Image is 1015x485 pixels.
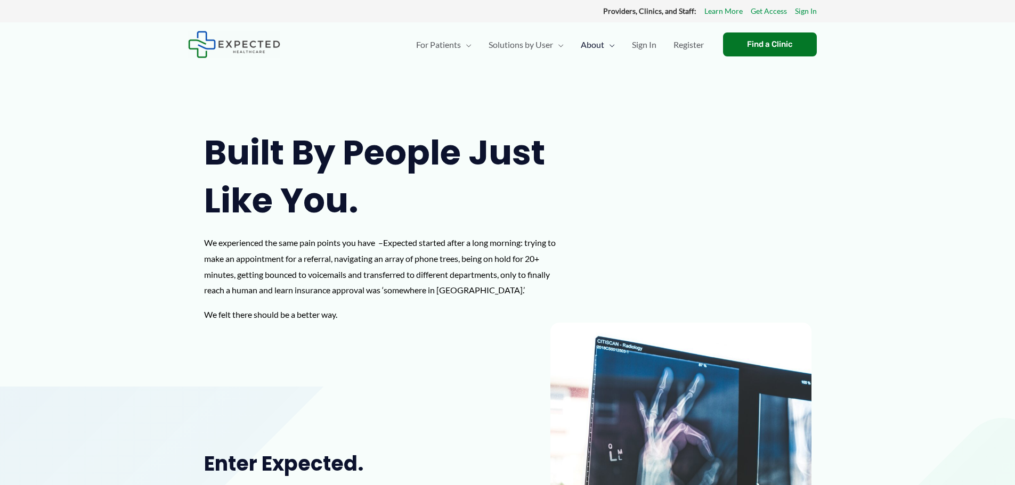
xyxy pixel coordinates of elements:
span: Menu Toggle [461,26,472,63]
strong: Providers, Clinics, and Staff: [603,6,696,15]
span: Menu Toggle [604,26,615,63]
h2: Enter Expected. [204,450,474,476]
span: About [581,26,604,63]
span: Solutions by User [489,26,553,63]
span: For Patients [416,26,461,63]
a: For PatientsMenu Toggle [408,26,480,63]
a: Sign In [795,4,817,18]
a: Find a Clinic [723,32,817,56]
a: Learn More [704,4,743,18]
span: Menu Toggle [553,26,564,63]
img: Expected Healthcare Logo - side, dark font, small [188,31,280,58]
a: Solutions by UserMenu Toggle [480,26,572,63]
a: AboutMenu Toggle [572,26,623,63]
p: We felt there should be a better way. [204,307,569,323]
span: Register [673,26,704,63]
span: Sign In [632,26,656,63]
nav: Primary Site Navigation [408,26,712,63]
h1: Built by people just like you. [204,129,569,224]
a: Sign In [623,26,665,63]
p: We experienced the same pain points you have – [204,235,569,298]
a: Get Access [751,4,787,18]
a: Register [665,26,712,63]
